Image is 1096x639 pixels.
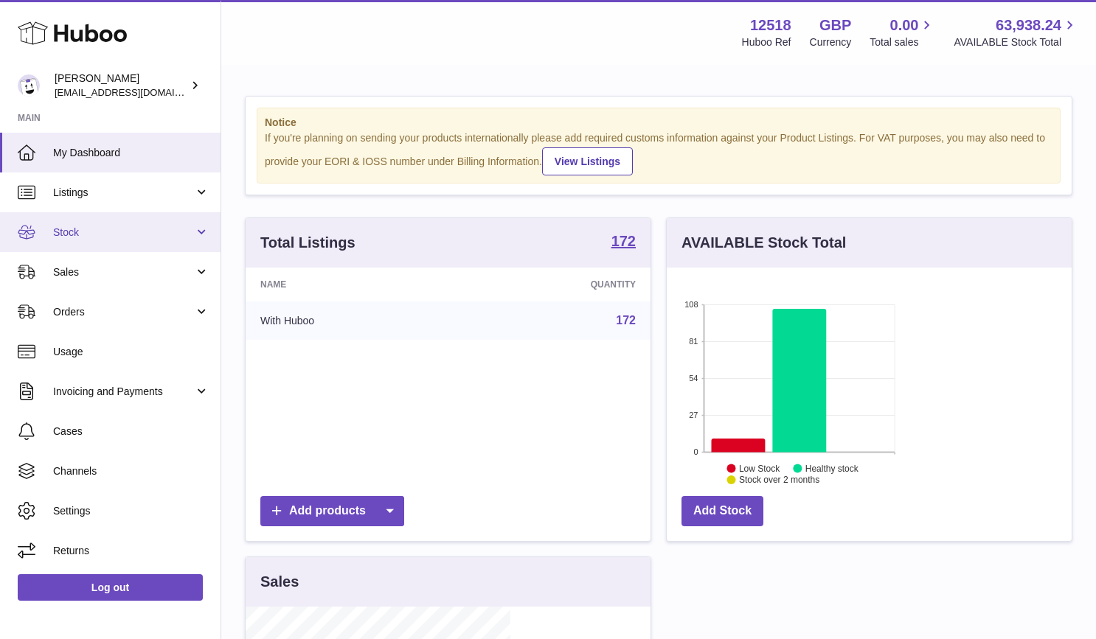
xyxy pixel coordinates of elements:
[681,233,846,253] h3: AVAILABLE Stock Total
[53,186,194,200] span: Listings
[542,147,633,175] a: View Listings
[750,15,791,35] strong: 12518
[265,131,1052,175] div: If you're planning on sending your products internationally please add required customs informati...
[459,268,651,301] th: Quantity
[689,411,698,419] text: 27
[693,447,698,456] text: 0
[611,234,636,248] strong: 172
[260,496,404,526] a: Add products
[246,268,459,301] th: Name
[53,226,194,240] span: Stock
[53,464,209,478] span: Channels
[739,463,780,473] text: Low Stock
[53,425,209,439] span: Cases
[890,15,919,35] span: 0.00
[689,337,698,346] text: 81
[53,305,194,319] span: Orders
[53,544,209,558] span: Returns
[611,234,636,251] a: 172
[53,146,209,160] span: My Dashboard
[819,15,851,35] strong: GBP
[55,86,217,98] span: [EMAIL_ADDRESS][DOMAIN_NAME]
[689,374,698,383] text: 54
[739,475,819,485] text: Stock over 2 months
[53,265,194,279] span: Sales
[260,572,299,592] h3: Sales
[53,385,194,399] span: Invoicing and Payments
[18,574,203,601] a: Log out
[18,74,40,97] img: caitlin@fancylamp.co
[954,15,1078,49] a: 63,938.24 AVAILABLE Stock Total
[260,233,355,253] h3: Total Listings
[681,496,763,526] a: Add Stock
[870,15,935,49] a: 0.00 Total sales
[616,314,636,327] a: 172
[954,35,1078,49] span: AVAILABLE Stock Total
[996,15,1061,35] span: 63,938.24
[742,35,791,49] div: Huboo Ref
[246,301,459,340] td: With Huboo
[55,71,187,99] div: [PERSON_NAME]
[684,300,698,309] text: 108
[870,35,935,49] span: Total sales
[53,504,209,518] span: Settings
[265,116,1052,130] strong: Notice
[53,345,209,359] span: Usage
[805,463,859,473] text: Healthy stock
[810,35,852,49] div: Currency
